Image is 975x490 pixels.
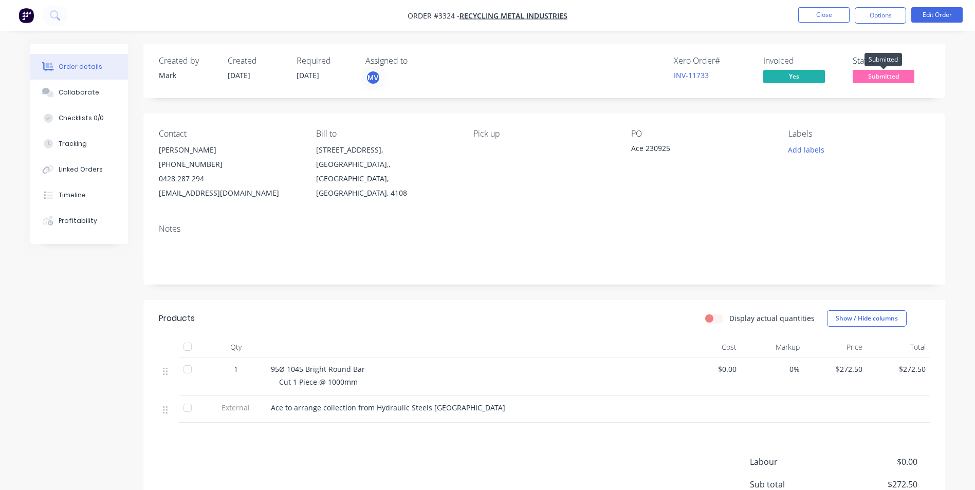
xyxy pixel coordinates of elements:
[297,56,353,66] div: Required
[59,165,103,174] div: Linked Orders
[745,364,800,374] span: 0%
[159,186,300,200] div: [EMAIL_ADDRESS][DOMAIN_NAME]
[159,70,215,81] div: Mark
[228,56,284,66] div: Created
[271,364,365,374] span: 95Ø 1045 Bright Round Bar
[59,191,86,200] div: Timeline
[365,56,468,66] div: Assigned to
[316,143,457,157] div: [STREET_ADDRESS],
[853,70,914,85] button: Submitted
[750,456,841,468] span: Labour
[316,143,457,200] div: [STREET_ADDRESS],[GEOGRAPHIC_DATA],, [GEOGRAPHIC_DATA], [GEOGRAPHIC_DATA], 4108
[631,143,760,157] div: Ace 230925
[763,70,825,83] span: Yes
[59,88,99,97] div: Collaborate
[159,157,300,172] div: [PHONE_NUMBER]
[19,8,34,23] img: Factory
[30,182,128,208] button: Timeline
[30,208,128,234] button: Profitability
[682,364,737,374] span: $0.00
[808,364,863,374] span: $272.50
[853,56,930,66] div: Status
[674,56,751,66] div: Xero Order #
[316,129,457,139] div: Bill to
[827,310,907,327] button: Show / Hide columns
[788,129,929,139] div: Labels
[674,70,709,80] a: INV-11733
[864,53,902,66] div: Submitted
[867,337,930,357] div: Total
[729,313,815,324] label: Display actual quantities
[798,7,850,23] button: Close
[59,114,104,123] div: Checklists 0/0
[783,143,830,157] button: Add labels
[853,70,914,83] span: Submitted
[30,157,128,182] button: Linked Orders
[30,80,128,105] button: Collaborate
[59,216,97,225] div: Profitability
[631,129,772,139] div: PO
[30,105,128,131] button: Checklists 0/0
[159,312,195,325] div: Products
[316,157,457,200] div: [GEOGRAPHIC_DATA],, [GEOGRAPHIC_DATA], [GEOGRAPHIC_DATA], 4108
[855,7,906,24] button: Options
[228,70,250,80] span: [DATE]
[841,456,917,468] span: $0.00
[30,131,128,157] button: Tracking
[678,337,741,357] div: Cost
[741,337,804,357] div: Markup
[871,364,926,374] span: $272.50
[159,56,215,66] div: Created by
[205,337,267,357] div: Qty
[804,337,867,357] div: Price
[473,129,614,139] div: Pick up
[408,11,459,21] span: Order #3324 -
[159,224,930,234] div: Notes
[159,143,300,200] div: [PERSON_NAME][PHONE_NUMBER]0428 287 294[EMAIL_ADDRESS][DOMAIN_NAME]
[30,54,128,80] button: Order details
[763,56,840,66] div: Invoiced
[59,139,87,148] div: Tracking
[159,143,300,157] div: [PERSON_NAME]
[459,11,567,21] a: Recycling Metal Industries
[279,377,358,387] span: Cut 1 Piece @ 1000mm
[365,70,381,85] button: MV
[159,172,300,186] div: 0428 287 294
[297,70,319,80] span: [DATE]
[209,402,263,413] span: External
[59,62,102,71] div: Order details
[271,403,505,412] span: Ace to arrange collection from Hydraulic Steels [GEOGRAPHIC_DATA]
[911,7,963,23] button: Edit Order
[159,129,300,139] div: Contact
[234,364,238,374] span: 1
